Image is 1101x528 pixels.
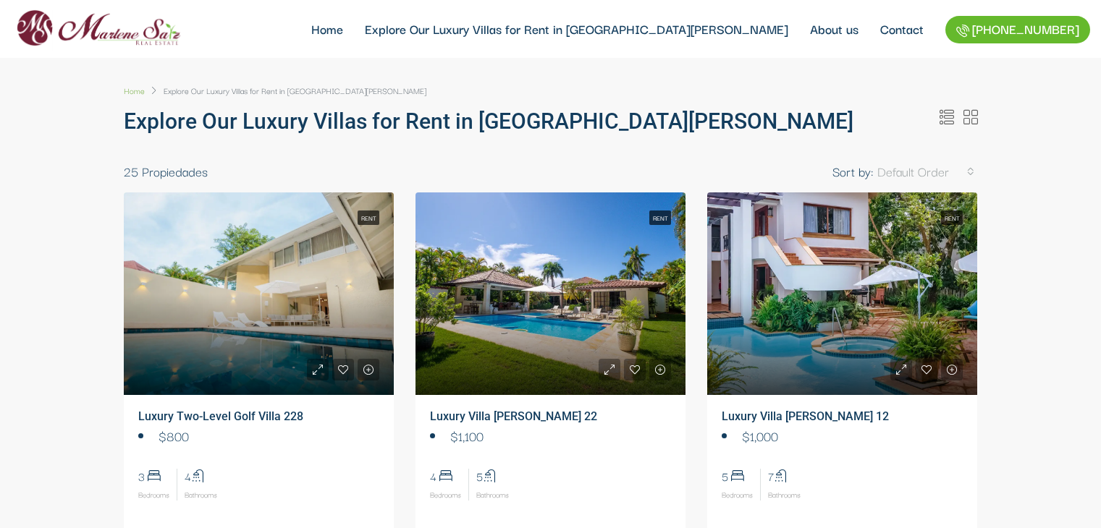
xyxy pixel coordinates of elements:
div: Sort by: [832,161,874,182]
div: 25 Propiedades [124,161,832,182]
a: Luxury Villa [PERSON_NAME] 22 [430,409,597,423]
span: 4 [430,469,461,482]
button: Default Order [875,156,976,187]
span: 3 [138,469,169,482]
li: Bedrooms [138,469,177,501]
a: Luxury Two-Level Golf Villa 228 [138,409,303,423]
span: 5 [722,469,753,482]
a: Home [124,80,145,101]
li: Explore Our Luxury Villas for Rent in [GEOGRAPHIC_DATA][PERSON_NAME] [145,80,426,101]
a: Luxury Villa [PERSON_NAME] 12 [722,409,889,423]
span: 4 [185,469,217,482]
li: $1,100 [430,425,671,447]
li: $1,000 [722,425,963,447]
span: 7 [768,469,801,482]
span: Home [124,84,145,97]
li: Bathrooms [469,469,516,501]
li: Bathrooms [177,469,224,501]
li: $800 [138,425,379,447]
h1: Explore Our Luxury Villas for Rent in [GEOGRAPHIC_DATA][PERSON_NAME] [124,108,932,135]
span: 5 [476,469,509,482]
li: Bathrooms [761,469,808,501]
li: Bedrooms [722,469,761,501]
a: [PHONE_NUMBER] [945,16,1090,43]
img: logo [11,5,185,52]
div: Default Order [877,157,949,186]
li: Bedrooms [430,469,469,501]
